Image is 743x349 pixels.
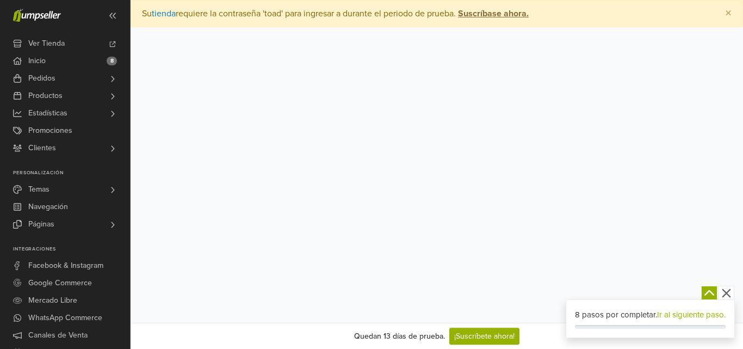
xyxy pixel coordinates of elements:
[449,328,519,345] a: ¡Suscríbete ahora!
[456,8,529,19] a: Suscríbase ahora.
[28,122,72,139] span: Promociones
[28,198,68,216] span: Navegación
[28,327,88,344] span: Canales de Venta
[28,216,54,233] span: Páginas
[28,181,49,198] span: Temas
[107,57,117,65] span: 8
[28,292,77,309] span: Mercado Libre
[13,170,130,176] p: Personalización
[725,5,732,21] span: ×
[28,257,103,274] span: Facebook & Instagram
[28,309,102,327] span: WhatsApp Commerce
[152,8,176,19] a: tienda
[657,310,726,320] a: Ir al siguiente paso.
[28,52,46,70] span: Inicio
[28,105,67,122] span: Estadísticas
[354,330,445,342] div: Quedan 13 días de prueba.
[575,309,726,321] div: 8 pasos por completar.
[28,139,56,157] span: Clientes
[28,70,55,87] span: Pedidos
[714,1,742,27] button: Close
[13,246,130,253] p: Integraciones
[458,8,529,19] strong: Suscríbase ahora.
[28,274,92,292] span: Google Commerce
[28,87,63,105] span: Productos
[28,35,65,52] span: Ver Tienda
